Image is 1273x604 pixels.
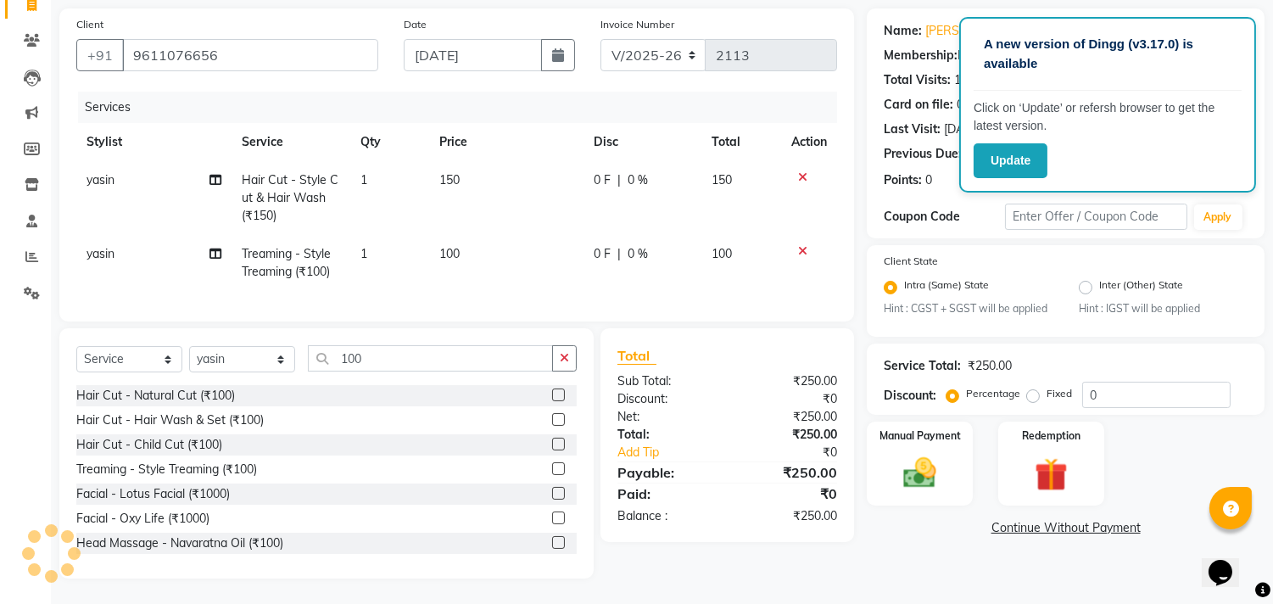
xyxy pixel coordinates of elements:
th: Total [701,123,782,161]
span: 100 [712,246,732,261]
span: | [617,245,621,263]
label: Client State [884,254,938,269]
div: ₹250.00 [968,357,1012,375]
div: Net: [605,408,728,426]
a: Continue Without Payment [870,519,1261,537]
img: _cash.svg [893,454,946,492]
a: [PERSON_NAME] Mane [925,22,1054,40]
label: Redemption [1022,428,1080,444]
label: Inter (Other) State [1099,277,1183,298]
label: Percentage [966,386,1020,401]
th: Qty [350,123,429,161]
th: Disc [583,123,701,161]
label: Intra (Same) State [904,277,989,298]
span: 100 [439,246,460,261]
span: 0 F [594,171,611,189]
div: Discount: [884,387,936,405]
small: Hint : IGST will be applied [1079,301,1248,316]
button: +91 [76,39,124,71]
label: Date [404,17,427,32]
span: yasin [87,172,114,187]
div: Sub Total: [605,372,728,390]
th: Action [781,123,837,161]
div: Last Visit: [884,120,941,138]
div: Service Total: [884,357,961,375]
a: Add Tip [605,444,748,461]
div: Balance : [605,507,728,525]
label: Invoice Number [600,17,674,32]
div: Hair Cut - Hair Wash & Set (₹100) [76,411,264,429]
span: Treaming - Style Treaming (₹100) [242,246,331,279]
span: yasin [87,246,114,261]
div: 0 [925,171,932,189]
div: Total Visits: [884,71,951,89]
span: 1 [360,246,367,261]
span: 1 [360,172,367,187]
div: Facial - Lotus Facial (₹1000) [76,485,230,503]
div: ₹250.00 [728,408,851,426]
div: Paid: [605,484,728,504]
span: 0 % [628,245,648,263]
div: Membership: [884,47,958,64]
span: 0 % [628,171,648,189]
div: ₹250.00 [728,462,851,483]
div: Coupon Code [884,208,1005,226]
button: Apply [1194,204,1242,230]
div: [DATE] [944,120,980,138]
label: Client [76,17,103,32]
div: Treaming - Style Treaming (₹100) [76,461,257,478]
div: Total: [605,426,728,444]
span: Hair Cut - Style Cut & Hair Wash (₹150) [242,172,338,223]
div: ₹250.00 [728,372,851,390]
img: _gift.svg [1025,454,1078,495]
div: No Active Membership [884,47,1248,64]
div: ₹0 [748,444,851,461]
span: 150 [439,172,460,187]
p: A new version of Dingg (v3.17.0) is available [984,35,1231,73]
div: ₹0 [728,390,851,408]
span: 150 [712,172,732,187]
div: 0 [957,96,963,114]
div: Card on file: [884,96,953,114]
th: Service [232,123,350,161]
span: Total [617,347,656,365]
th: Price [429,123,583,161]
div: Discount: [605,390,728,408]
div: Previous Due: [884,145,962,165]
span: | [617,171,621,189]
div: Facial - Oxy Life (₹1000) [76,510,209,528]
label: Manual Payment [879,428,961,444]
small: Hint : CGST + SGST will be applied [884,301,1052,316]
div: ₹0 [728,484,851,504]
div: Points: [884,171,922,189]
input: Enter Offer / Coupon Code [1005,204,1186,230]
div: ₹250.00 [728,426,851,444]
th: Stylist [76,123,232,161]
label: Fixed [1047,386,1072,401]
div: Hair Cut - Natural Cut (₹100) [76,387,235,405]
iframe: chat widget [1202,536,1256,587]
input: Search or Scan [308,345,553,372]
div: Services [78,92,850,123]
div: 1005 [954,71,981,89]
button: Update [974,143,1047,178]
div: Head Massage - Navaratna Oil (₹100) [76,534,283,552]
div: Name: [884,22,922,40]
p: Click on ‘Update’ or refersh browser to get the latest version. [974,99,1242,135]
div: Payable: [605,462,728,483]
div: Hair Cut - Child Cut (₹100) [76,436,222,454]
input: Search by Name/Mobile/Email/Code [122,39,378,71]
span: 0 F [594,245,611,263]
div: ₹250.00 [728,507,851,525]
